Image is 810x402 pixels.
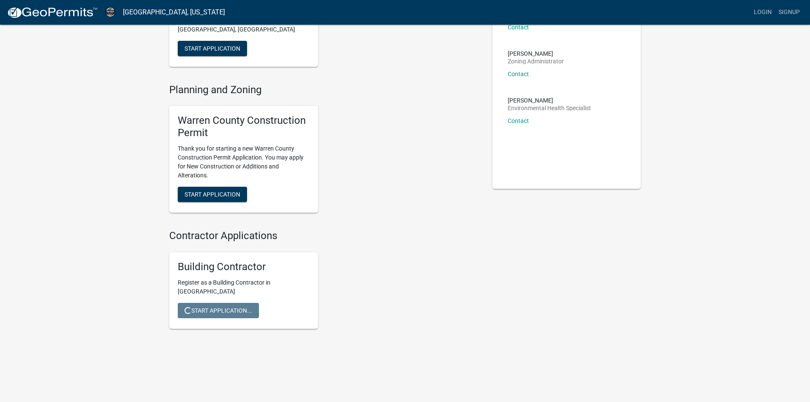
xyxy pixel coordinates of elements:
[178,16,310,34] p: Apply online for a Septic Permit in [GEOGRAPHIC_DATA], [GEOGRAPHIC_DATA]
[178,278,310,296] p: Register as a Building Contractor in [GEOGRAPHIC_DATA]
[178,261,310,273] h5: Building Contractor
[185,45,240,51] span: Start Application
[508,58,564,64] p: Zoning Administrator
[169,230,480,242] h4: Contractor Applications
[508,71,529,77] a: Contact
[508,105,591,111] p: Environmental Health Specialist
[750,4,775,20] a: Login
[169,84,480,96] h4: Planning and Zoning
[508,24,529,31] a: Contact
[508,117,529,124] a: Contact
[775,4,803,20] a: Signup
[178,303,259,318] button: Start Application...
[178,144,310,180] p: Thank you for starting a new Warren County Construction Permit Application. You may apply for New...
[508,51,564,57] p: [PERSON_NAME]
[178,187,247,202] button: Start Application
[169,230,480,336] wm-workflow-list-section: Contractor Applications
[178,114,310,139] h5: Warren County Construction Permit
[508,97,591,103] p: [PERSON_NAME]
[105,6,116,18] img: Warren County, Iowa
[178,41,247,56] button: Start Application
[123,5,225,20] a: [GEOGRAPHIC_DATA], [US_STATE]
[185,307,252,314] span: Start Application...
[185,191,240,197] span: Start Application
